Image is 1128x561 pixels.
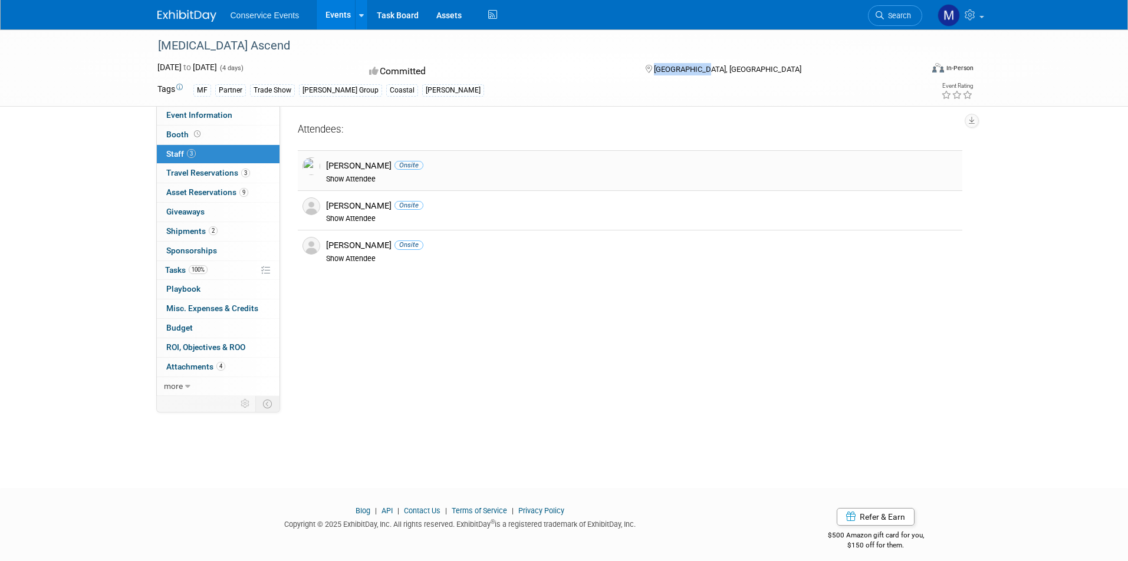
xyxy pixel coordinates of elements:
a: more [157,377,279,396]
span: Playbook [166,284,200,293]
span: | [394,506,402,515]
a: Attachments4 [157,358,279,377]
span: Onsite [394,201,423,210]
span: Budget [166,323,193,332]
a: ROI, Objectives & ROO [157,338,279,357]
span: Booth not reserved yet [192,130,203,138]
a: Misc. Expenses & Credits [157,299,279,318]
div: Trade Show [250,84,295,97]
a: Event Information [157,106,279,125]
div: Coastal [386,84,418,97]
a: Playbook [157,280,279,299]
div: Show Attendee [326,174,958,184]
a: Asset Reservations9 [157,183,279,202]
a: Booth [157,126,279,144]
span: Tasks [165,265,208,275]
span: more [164,381,183,391]
span: | [372,506,380,515]
span: 3 [241,169,250,177]
a: Travel Reservations3 [157,164,279,183]
div: [PERSON_NAME] Group [299,84,382,97]
div: $500 Amazon gift card for you, [781,523,971,550]
a: Search [868,5,922,26]
span: Sponsorships [166,246,217,255]
div: [PERSON_NAME] [326,160,958,171]
span: (4 days) [219,64,244,72]
img: Associate-Profile-5.png [302,197,320,215]
div: [PERSON_NAME] [326,240,958,251]
span: | [442,506,450,515]
a: Shipments2 [157,222,279,241]
div: Event Format [853,61,974,79]
img: Marley Staker [938,4,960,27]
div: $150 off for them. [781,540,971,550]
a: Terms of Service [452,506,507,515]
div: [PERSON_NAME] [326,200,958,212]
span: | [509,506,517,515]
div: Show Attendee [326,214,958,223]
a: Sponsorships [157,242,279,260]
img: ExhibitDay [157,10,216,22]
span: 3 [187,149,196,158]
a: Blog [356,506,370,515]
span: Attachments [166,362,225,371]
div: Show Attendee [326,254,958,263]
div: Committed [366,61,626,82]
span: Shipments [166,226,218,236]
a: Tasks100% [157,261,279,280]
span: Booth [166,130,203,139]
div: [PERSON_NAME] [422,84,484,97]
span: Onsite [394,161,423,170]
span: [DATE] [DATE] [157,62,217,72]
div: Partner [215,84,246,97]
a: API [382,506,393,515]
span: 4 [216,362,225,371]
img: Associate-Profile-5.png [302,237,320,255]
a: Refer & Earn [837,508,915,526]
span: [GEOGRAPHIC_DATA], [GEOGRAPHIC_DATA] [654,65,801,74]
span: 100% [189,265,208,274]
div: Attendees: [298,123,962,138]
div: MF [193,84,211,97]
div: In-Person [946,64,974,72]
a: Staff3 [157,145,279,164]
td: Tags [157,83,183,97]
sup: ® [491,519,495,525]
a: Giveaways [157,203,279,222]
span: Giveaways [166,207,205,216]
span: Onsite [394,240,423,249]
div: Event Rating [941,83,973,89]
a: Contact Us [404,506,440,515]
span: ROI, Objectives & ROO [166,342,245,352]
td: Toggle Event Tabs [255,396,279,411]
span: Asset Reservations [166,187,248,197]
span: to [182,62,193,72]
span: Search [884,11,911,20]
span: 2 [209,226,218,235]
a: Budget [157,319,279,338]
div: Copyright © 2025 ExhibitDay, Inc. All rights reserved. ExhibitDay is a registered trademark of Ex... [157,516,764,530]
span: Staff [166,149,196,159]
span: 9 [239,188,248,197]
div: [MEDICAL_DATA] Ascend [154,35,905,57]
span: Event Information [166,110,232,120]
td: Personalize Event Tab Strip [235,396,256,411]
a: Privacy Policy [518,506,564,515]
span: Misc. Expenses & Credits [166,303,258,313]
span: Travel Reservations [166,168,250,177]
img: Format-Inperson.png [932,63,944,72]
span: Conservice Events [231,11,300,20]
